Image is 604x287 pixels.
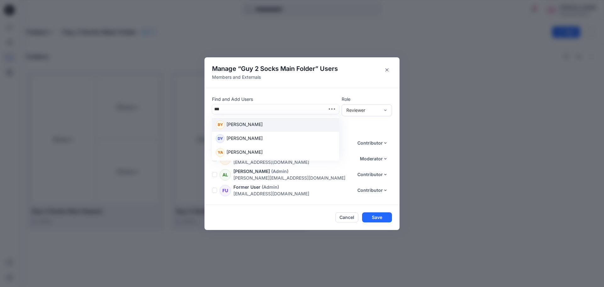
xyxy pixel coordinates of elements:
button: Contributor [353,185,392,195]
p: [PERSON_NAME] [226,149,263,157]
button: Moderator [356,154,392,164]
p: [EMAIL_ADDRESS][DOMAIN_NAME] [233,190,353,197]
p: Role [342,96,392,102]
p: Members and Externals [212,74,338,80]
button: Contributor [353,138,392,148]
div: Reviewer [346,107,380,113]
p: (Admin) [271,168,288,175]
p: [PERSON_NAME][EMAIL_ADDRESS][DOMAIN_NAME] [233,175,353,181]
p: [EMAIL_ADDRESS][DOMAIN_NAME] [233,159,356,165]
h4: Manage “ ” Users [212,65,338,72]
p: (Admin) [262,184,279,190]
button: Cancel [335,212,358,222]
p: [PERSON_NAME] [226,135,263,143]
p: [PERSON_NAME] [226,121,263,129]
p: Former User [233,184,260,190]
div: DY [216,134,225,143]
button: Close [382,65,392,75]
p: Find and Add Users [212,96,339,102]
button: Save [362,212,392,222]
span: Guy 2 Socks Main Folder [241,65,315,72]
div: FU [220,185,231,196]
div: BY [216,120,225,129]
p: [PERSON_NAME] [233,168,270,175]
div: AL [220,169,231,181]
button: Contributor [353,169,392,180]
div: YA [216,148,225,157]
